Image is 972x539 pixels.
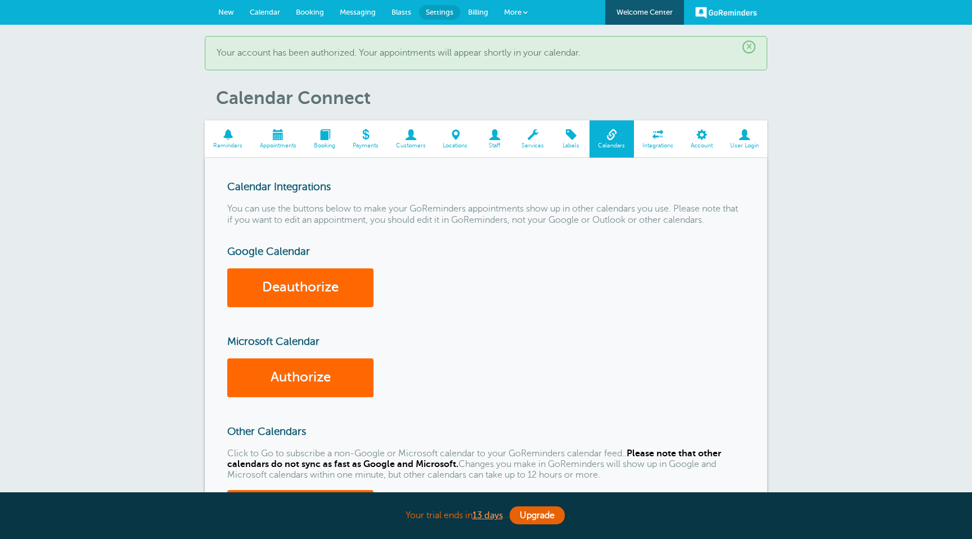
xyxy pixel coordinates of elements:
span: × [742,41,755,53]
a: Upgrade [510,506,565,524]
a: Labels [553,120,589,158]
div: Your trial ends in . [205,504,767,528]
a: Settings [419,5,460,20]
h3: Other Calendars [227,425,745,438]
a: Locations [434,120,476,158]
a: Services [513,120,553,158]
a: Account [682,120,721,158]
span: Appointments [257,142,300,149]
a: Integrations [634,120,682,158]
span: Calendars [595,142,628,149]
span: Billing [468,8,488,16]
a: Appointments [251,120,305,158]
h1: Calendar Connect [216,87,767,109]
iframe: Resource center [927,494,961,528]
span: Services [519,142,547,149]
span: Integrations [640,142,677,149]
span: Staff [482,142,507,149]
span: New [218,8,234,16]
a: Booking [305,120,344,158]
span: Locations [440,142,471,149]
span: Booking [296,8,324,16]
a: Staff [476,120,513,158]
span: Calendar [250,8,280,16]
span: More [504,8,521,16]
a: Payments [344,120,387,158]
span: Customers [393,142,429,149]
a: Authorize [227,358,373,397]
span: Account [687,142,715,149]
p: You can use the buttons below to make your GoReminders appointments show up in other calendars yo... [227,204,745,225]
span: Settings [426,8,453,16]
span: Payments [349,142,381,149]
h3: Google Calendar [227,245,745,258]
h3: Microsoft Calendar [227,335,745,348]
a: Go [227,490,373,529]
a: User Login [721,120,767,158]
a: Deauthorize [227,268,373,307]
a: 13 days [472,510,503,520]
span: Booking [311,142,339,149]
h3: Calendar Integrations [227,181,745,193]
a: Customers [387,120,434,158]
p: Click to Go to subscribe a non-Google or Microsoft calendar to your GoReminders calendar feed.. C... [227,448,745,481]
a: Reminders [205,120,251,158]
span: Labels [559,142,584,149]
span: User Login [727,142,762,149]
span: Messaging [340,8,376,16]
span: Reminders [210,142,246,149]
span: Blasts [391,8,411,16]
strong: Please note that other calendars do not sync as fast as Google and Microsoft. [227,448,721,469]
p: Your account has been authorized. Your appointments will appear shortly in your calendar. [217,48,755,59]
